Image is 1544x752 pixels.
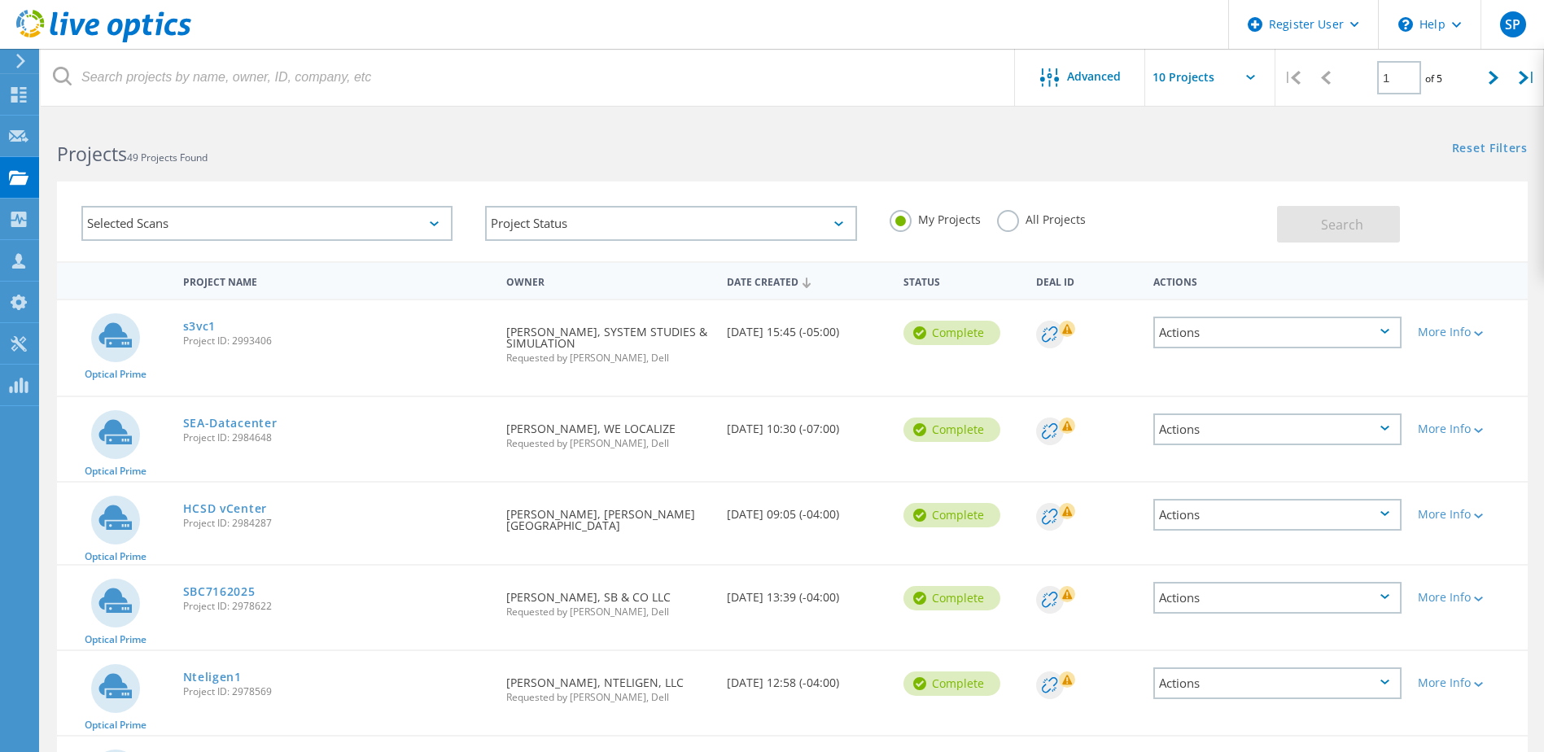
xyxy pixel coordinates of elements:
div: Complete [903,586,1000,610]
div: Complete [903,671,1000,696]
span: Optical Prime [85,369,147,379]
div: Project Name [175,265,499,295]
div: Actions [1153,499,1402,531]
span: Advanced [1067,71,1121,82]
div: More Info [1418,423,1520,435]
span: Optical Prime [85,720,147,730]
div: | [1275,49,1309,107]
div: More Info [1418,509,1520,520]
div: [PERSON_NAME], SB & CO LLC [498,566,719,633]
span: Project ID: 2984287 [183,518,491,528]
span: Requested by [PERSON_NAME], Dell [506,353,711,363]
div: Actions [1145,265,1410,295]
div: [PERSON_NAME], SYSTEM STUDIES & SIMULATION [498,300,719,379]
button: Search [1277,206,1400,243]
div: [PERSON_NAME], NTELIGEN, LLC [498,651,719,719]
div: Actions [1153,667,1402,699]
div: [DATE] 12:58 (-04:00) [719,651,895,705]
div: Complete [903,321,1000,345]
div: Owner [498,265,719,295]
div: Actions [1153,582,1402,614]
div: Selected Scans [81,206,453,241]
a: Nteligen1 [183,671,242,683]
a: s3vc1 [183,321,217,332]
div: Status [895,265,1028,295]
div: [DATE] 10:30 (-07:00) [719,397,895,451]
div: [DATE] 15:45 (-05:00) [719,300,895,354]
div: Actions [1153,317,1402,348]
div: [DATE] 09:05 (-04:00) [719,483,895,536]
span: Project ID: 2984648 [183,433,491,443]
div: Actions [1153,413,1402,445]
div: More Info [1418,326,1520,338]
span: 49 Projects Found [127,151,208,164]
input: Search projects by name, owner, ID, company, etc [41,49,1016,106]
div: Date Created [719,265,895,296]
a: SEA-Datacenter [183,418,278,429]
div: Deal Id [1028,265,1146,295]
div: Complete [903,503,1000,527]
div: Project Status [485,206,856,241]
label: My Projects [890,210,981,225]
svg: \n [1398,17,1413,32]
span: Project ID: 2993406 [183,336,491,346]
span: Requested by [PERSON_NAME], Dell [506,439,711,448]
a: Reset Filters [1452,142,1528,156]
a: SBC7162025 [183,586,256,597]
label: All Projects [997,210,1086,225]
div: [DATE] 13:39 (-04:00) [719,566,895,619]
span: Optical Prime [85,635,147,645]
span: of 5 [1425,72,1442,85]
span: Optical Prime [85,466,147,476]
a: Live Optics Dashboard [16,34,191,46]
span: SP [1505,18,1520,31]
div: More Info [1418,592,1520,603]
span: Optical Prime [85,552,147,562]
div: Complete [903,418,1000,442]
span: Search [1321,216,1363,234]
span: Requested by [PERSON_NAME], Dell [506,693,711,702]
div: | [1511,49,1544,107]
span: Requested by [PERSON_NAME], Dell [506,607,711,617]
b: Projects [57,141,127,167]
div: [PERSON_NAME], WE LOCALIZE [498,397,719,465]
div: [PERSON_NAME], [PERSON_NAME][GEOGRAPHIC_DATA] [498,483,719,548]
span: Project ID: 2978622 [183,601,491,611]
div: More Info [1418,677,1520,689]
a: HCSD vCenter [183,503,267,514]
span: Project ID: 2978569 [183,687,491,697]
